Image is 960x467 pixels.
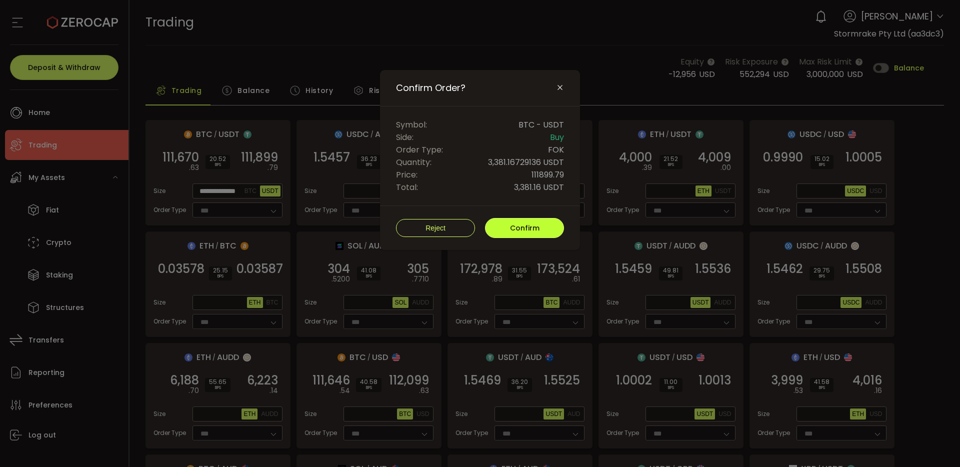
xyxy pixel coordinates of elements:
span: Order Type: [396,143,443,156]
iframe: Chat Widget [841,359,960,467]
span: Reject [425,224,445,232]
span: Side: [396,131,413,143]
button: Reject [396,219,475,237]
span: Confirm [510,223,539,233]
span: FOK [548,143,564,156]
span: Price: [396,168,417,181]
span: BTC - USDT [518,118,564,131]
span: 3,381.16729136 USDT [488,156,564,168]
span: Total: [396,181,418,193]
span: 3,381.16 USDT [514,181,564,193]
span: Buy [550,131,564,143]
span: Quantity: [396,156,431,168]
button: Confirm [485,218,564,238]
div: Confirm Order? [380,70,580,250]
span: Symbol: [396,118,427,131]
span: 111899.79 [531,168,564,181]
